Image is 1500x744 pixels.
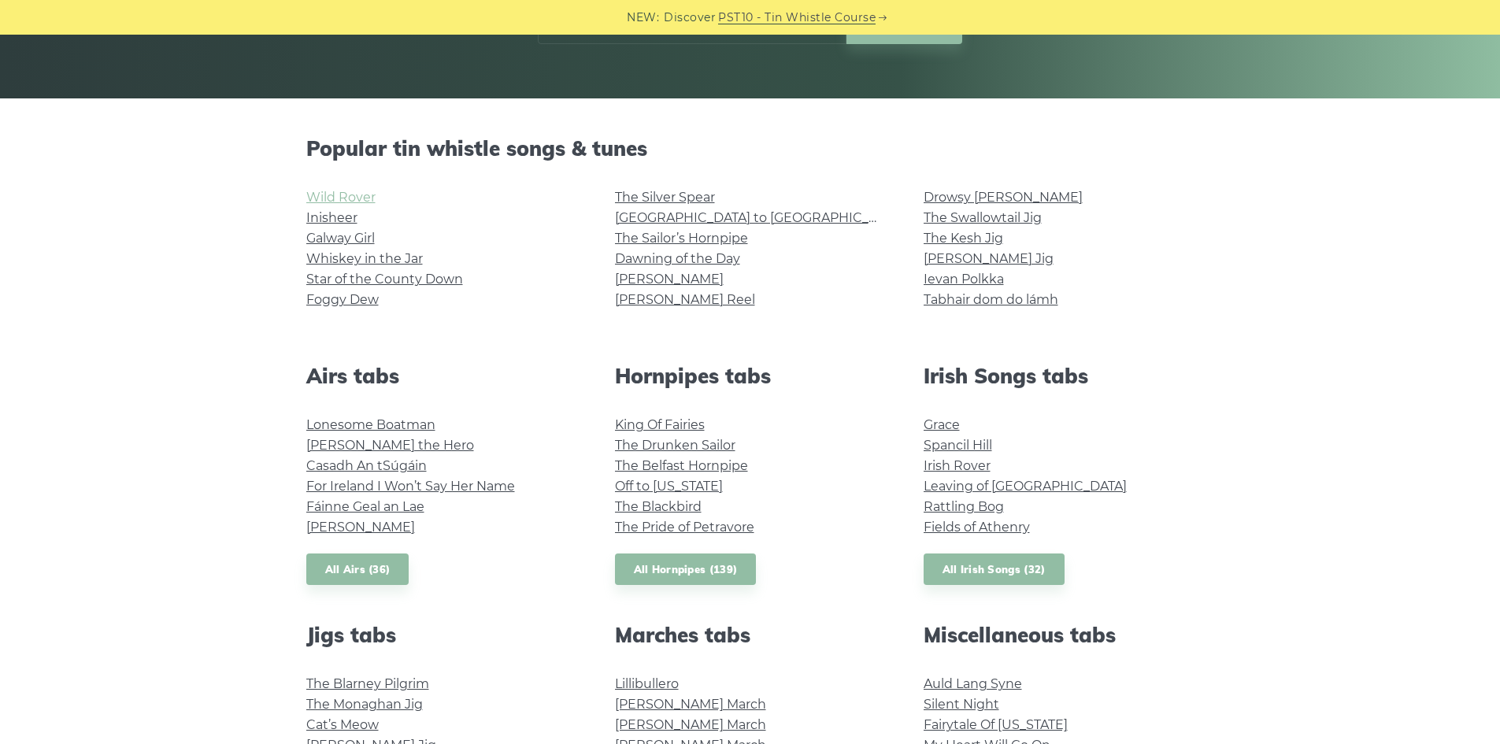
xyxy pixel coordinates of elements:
[306,458,427,473] a: Casadh An tSúgáin
[924,417,960,432] a: Grace
[615,438,735,453] a: The Drunken Sailor
[615,190,715,205] a: The Silver Spear
[615,272,724,287] a: [PERSON_NAME]
[924,292,1058,307] a: Tabhair dom do lámh
[306,292,379,307] a: Foggy Dew
[306,364,577,388] h2: Airs tabs
[306,676,429,691] a: The Blarney Pilgrim
[306,210,357,225] a: Inisheer
[615,292,755,307] a: [PERSON_NAME] Reel
[306,479,515,494] a: For Ireland I Won’t Say Her Name
[924,623,1194,647] h2: Miscellaneous tabs
[924,553,1065,586] a: All Irish Songs (32)
[615,553,757,586] a: All Hornpipes (139)
[924,364,1194,388] h2: Irish Songs tabs
[924,231,1003,246] a: The Kesh Jig
[924,272,1004,287] a: Ievan Polkka
[627,9,659,27] span: NEW:
[924,210,1042,225] a: The Swallowtail Jig
[615,458,748,473] a: The Belfast Hornpipe
[306,717,379,732] a: Cat’s Meow
[924,479,1127,494] a: Leaving of [GEOGRAPHIC_DATA]
[924,676,1022,691] a: Auld Lang Syne
[306,272,463,287] a: Star of the County Down
[924,520,1030,535] a: Fields of Athenry
[306,231,375,246] a: Galway Girl
[306,499,424,514] a: Fáinne Geal an Lae
[615,364,886,388] h2: Hornpipes tabs
[664,9,716,27] span: Discover
[615,417,705,432] a: King Of Fairies
[615,623,886,647] h2: Marches tabs
[615,479,723,494] a: Off to [US_STATE]
[718,9,876,27] a: PST10 - Tin Whistle Course
[306,438,474,453] a: [PERSON_NAME] the Hero
[306,417,435,432] a: Lonesome Boatman
[306,190,376,205] a: Wild Rover
[306,520,415,535] a: [PERSON_NAME]
[924,190,1083,205] a: Drowsy [PERSON_NAME]
[615,251,740,266] a: Dawning of the Day
[306,136,1194,161] h2: Popular tin whistle songs & tunes
[615,231,748,246] a: The Sailor’s Hornpipe
[306,553,409,586] a: All Airs (36)
[615,697,766,712] a: [PERSON_NAME] March
[924,499,1004,514] a: Rattling Bog
[924,697,999,712] a: Silent Night
[924,458,991,473] a: Irish Rover
[924,438,992,453] a: Spancil Hill
[306,251,423,266] a: Whiskey in the Jar
[615,717,766,732] a: [PERSON_NAME] March
[615,210,906,225] a: [GEOGRAPHIC_DATA] to [GEOGRAPHIC_DATA]
[306,623,577,647] h2: Jigs tabs
[615,520,754,535] a: The Pride of Petravore
[306,697,423,712] a: The Monaghan Jig
[615,676,679,691] a: Lillibullero
[615,499,702,514] a: The Blackbird
[924,251,1054,266] a: [PERSON_NAME] Jig
[924,717,1068,732] a: Fairytale Of [US_STATE]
